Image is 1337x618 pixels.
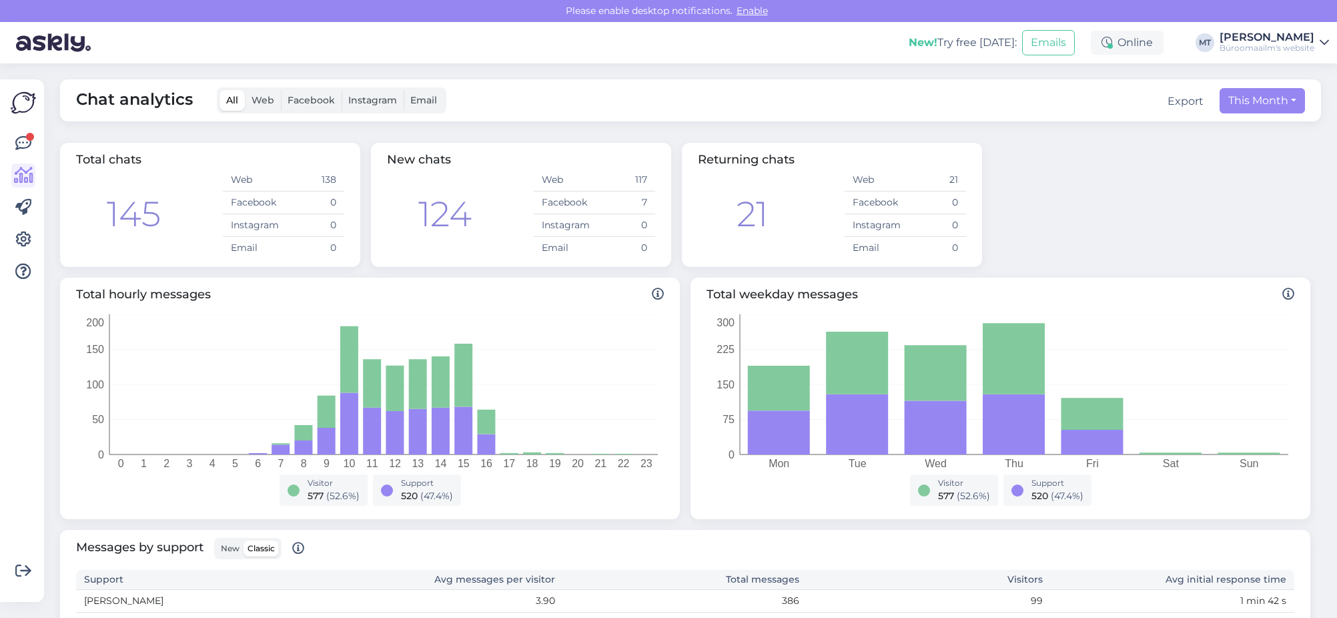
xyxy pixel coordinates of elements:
[769,458,789,469] tspan: Mon
[209,458,215,469] tspan: 4
[534,237,594,260] td: Email
[186,458,192,469] tspan: 3
[308,477,360,489] div: Visitor
[1240,458,1258,469] tspan: Sun
[909,36,937,49] b: New!
[344,458,356,469] tspan: 10
[420,490,453,502] span: ( 47.4 %)
[1086,458,1099,469] tspan: Fri
[1163,458,1180,469] tspan: Sat
[458,458,470,469] tspan: 15
[717,379,735,390] tspan: 150
[1091,31,1164,55] div: Online
[1220,32,1314,43] div: [PERSON_NAME]
[86,317,104,328] tspan: 200
[223,214,284,237] td: Instagram
[845,214,905,237] td: Instagram
[723,414,735,425] tspan: 75
[86,344,104,355] tspan: 150
[320,570,563,590] th: Avg messages per visitor
[326,490,360,502] span: ( 52.6 %)
[98,449,104,460] tspan: 0
[320,590,563,613] td: 3.90
[76,87,193,113] span: Chat analytics
[76,590,320,613] td: [PERSON_NAME]
[1220,43,1314,53] div: Büroomaailm's website
[572,458,584,469] tspan: 20
[594,237,655,260] td: 0
[905,169,966,192] td: 21
[534,169,594,192] td: Web
[1051,570,1294,590] th: Avg initial response time
[938,477,990,489] div: Visitor
[248,543,275,553] span: Classic
[1168,93,1204,109] button: Export
[163,458,169,469] tspan: 2
[733,5,772,17] span: Enable
[410,94,437,106] span: Email
[348,94,397,106] span: Instagram
[938,490,954,502] span: 577
[594,214,655,237] td: 0
[107,188,161,240] div: 145
[1220,88,1305,113] button: This Month
[717,344,735,355] tspan: 225
[232,458,238,469] tspan: 5
[418,188,472,240] div: 124
[905,192,966,214] td: 0
[1196,33,1214,52] div: MT
[389,458,401,469] tspan: 12
[594,192,655,214] td: 7
[845,192,905,214] td: Facebook
[255,458,261,469] tspan: 6
[480,458,492,469] tspan: 16
[563,570,807,590] th: Total messages
[76,152,141,167] span: Total chats
[1220,32,1329,53] a: [PERSON_NAME]Büroomaailm's website
[905,237,966,260] td: 0
[284,214,344,237] td: 0
[594,458,606,469] tspan: 21
[11,90,36,115] img: Askly Logo
[284,169,344,192] td: 138
[366,458,378,469] tspan: 11
[284,192,344,214] td: 0
[503,458,515,469] tspan: 17
[308,490,324,502] span: 577
[278,458,284,469] tspan: 7
[118,458,124,469] tspan: 0
[534,192,594,214] td: Facebook
[729,449,735,460] tspan: 0
[401,490,418,502] span: 520
[594,169,655,192] td: 117
[526,458,538,469] tspan: 18
[301,458,307,469] tspan: 8
[1022,30,1075,55] button: Emails
[76,570,320,590] th: Support
[284,237,344,260] td: 0
[86,379,104,390] tspan: 100
[1051,590,1294,613] td: 1 min 42 s
[223,237,284,260] td: Email
[640,458,652,469] tspan: 23
[288,94,335,106] span: Facebook
[909,35,1017,51] div: Try free [DATE]:
[845,237,905,260] td: Email
[1005,458,1023,469] tspan: Thu
[534,214,594,237] td: Instagram
[1051,490,1083,502] span: ( 47.4 %)
[957,490,990,502] span: ( 52.6 %)
[807,570,1051,590] th: Visitors
[252,94,274,106] span: Web
[807,590,1051,613] td: 99
[1031,477,1083,489] div: Support
[698,152,795,167] span: Returning chats
[141,458,147,469] tspan: 1
[76,538,304,559] span: Messages by support
[92,414,104,425] tspan: 50
[717,317,735,328] tspan: 300
[707,286,1294,304] span: Total weekday messages
[387,152,451,167] span: New chats
[618,458,630,469] tspan: 22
